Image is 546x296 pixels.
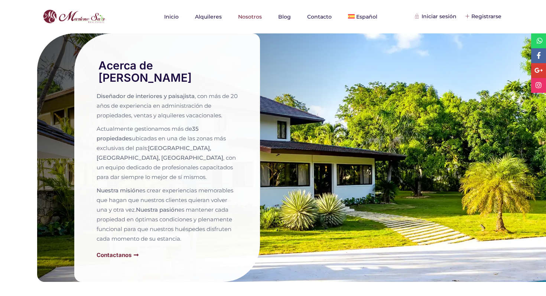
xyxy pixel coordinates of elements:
[416,12,456,20] div: Iniciar sesión
[98,59,236,84] h2: Acerca de [PERSON_NAME]
[97,144,223,161] strong: [GEOGRAPHIC_DATA], [GEOGRAPHIC_DATA], [GEOGRAPHIC_DATA]
[97,92,195,100] strong: Diseñador de interiores y paisajista
[97,91,238,120] p: , con más de 20 años de experiencia en administración de propiedades, ventas y alquileres vacacio...
[466,12,501,20] div: Registrarse
[41,8,107,26] img: logo
[356,13,377,20] span: Español
[97,124,238,182] p: Actualmente gestionamos más de ubicadas en una de las zonas más exclusivas del país: , con un equ...
[97,186,238,244] p: es crear experiencias memorables que hagan que nuestros clientes quieran volver una y otra vez. e...
[97,187,139,194] strong: Nuestra misión
[136,206,178,213] strong: Nuestra pasión
[97,252,131,258] span: Contactanos
[97,252,139,258] a: Contactanos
